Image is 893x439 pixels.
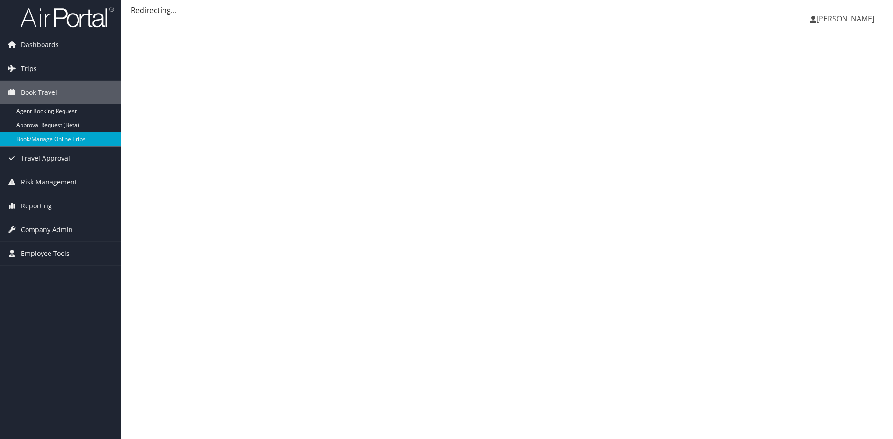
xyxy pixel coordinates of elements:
[21,242,70,265] span: Employee Tools
[21,57,37,80] span: Trips
[810,5,884,33] a: [PERSON_NAME]
[21,6,114,28] img: airportal-logo.png
[21,33,59,57] span: Dashboards
[816,14,874,24] span: [PERSON_NAME]
[21,194,52,218] span: Reporting
[21,81,57,104] span: Book Travel
[131,5,884,16] div: Redirecting...
[21,147,70,170] span: Travel Approval
[21,170,77,194] span: Risk Management
[21,218,73,241] span: Company Admin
